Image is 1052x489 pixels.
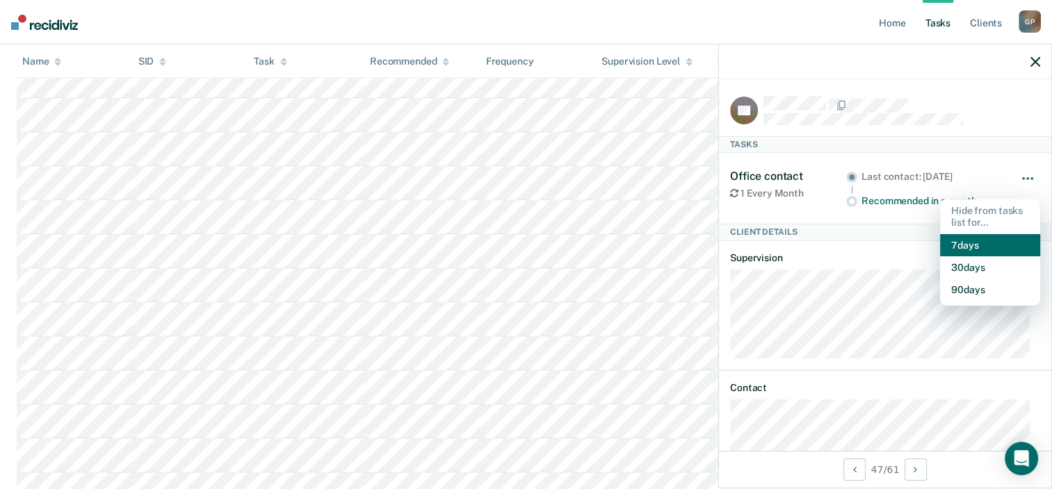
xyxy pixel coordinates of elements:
div: 1 Every Month [730,188,846,199]
div: Open Intercom Messenger [1005,442,1038,475]
button: 7 days [940,234,1040,256]
div: Hide from tasks list for... [940,199,1040,234]
button: 30 days [940,256,1040,279]
dt: Supervision [730,252,1040,264]
div: SID [138,56,167,67]
div: Recommended in a month [861,195,1001,207]
img: Recidiviz [11,15,78,30]
button: Previous Client [843,458,866,481]
div: Client Details [719,224,1051,240]
div: Last contact: [DATE] [861,171,1001,183]
div: G P [1019,10,1041,33]
dt: Contact [730,382,1040,394]
div: Case Type [718,56,776,67]
div: Task [254,56,286,67]
button: Next Client [905,458,927,481]
div: Office contact [730,169,846,183]
div: Supervision Level [601,56,693,67]
button: 90 days [940,279,1040,301]
div: Tasks [719,136,1051,153]
div: Frequency [486,56,534,67]
div: Recommended [370,56,449,67]
div: 47 / 61 [719,451,1051,488]
div: Name [22,56,61,67]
